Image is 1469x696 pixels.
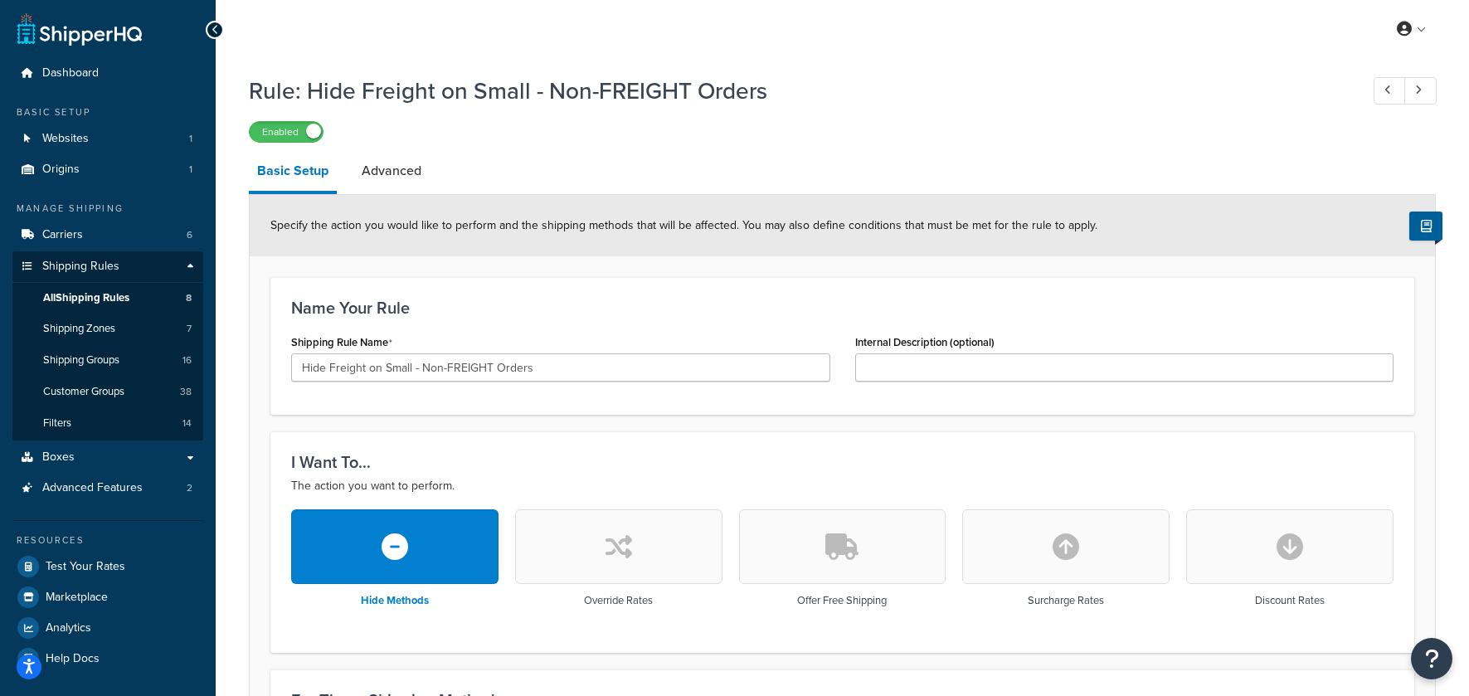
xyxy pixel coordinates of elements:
[12,473,203,504] a: Advanced Features2
[1255,595,1325,606] h3: Discount Rates
[46,652,100,666] span: Help Docs
[189,163,192,177] span: 1
[12,644,203,674] a: Help Docs
[12,220,203,251] li: Carriers
[1411,638,1452,679] button: Open Resource Center
[855,336,995,348] label: Internal Description (optional)
[249,75,1343,107] h1: Rule: Hide Freight on Small - Non-FREIGHT Orders
[12,154,203,185] li: Origins
[182,416,192,431] span: 14
[1409,212,1442,241] button: Show Help Docs
[46,560,125,574] span: Test Your Rates
[797,595,887,606] h3: Offer Free Shipping
[353,151,430,191] a: Advanced
[12,377,203,407] a: Customer Groups38
[43,291,129,305] span: All Shipping Rules
[187,322,192,336] span: 7
[12,345,203,376] li: Shipping Groups
[187,228,192,242] span: 6
[46,591,108,605] span: Marketplace
[12,124,203,154] a: Websites1
[12,552,203,582] a: Test Your Rates
[42,228,83,242] span: Carriers
[187,481,192,495] span: 2
[12,251,203,282] a: Shipping Rules
[12,314,203,344] li: Shipping Zones
[12,473,203,504] li: Advanced Features
[12,345,203,376] a: Shipping Groups16
[43,322,115,336] span: Shipping Zones
[1404,77,1437,105] a: Next Record
[42,260,119,274] span: Shipping Rules
[180,385,192,399] span: 38
[43,353,119,367] span: Shipping Groups
[12,251,203,440] li: Shipping Rules
[1028,595,1104,606] h3: Surcharge Rates
[249,151,337,194] a: Basic Setup
[250,122,323,142] label: Enabled
[12,408,203,439] a: Filters14
[361,595,429,606] h3: Hide Methods
[12,613,203,643] a: Analytics
[12,283,203,314] a: AllShipping Rules8
[1374,77,1406,105] a: Previous Record
[270,217,1097,234] span: Specify the action you would like to perform and the shipping methods that will be affected. You ...
[46,621,91,635] span: Analytics
[12,105,203,119] div: Basic Setup
[42,163,80,177] span: Origins
[12,58,203,89] a: Dashboard
[42,450,75,465] span: Boxes
[42,481,143,495] span: Advanced Features
[12,202,203,216] div: Manage Shipping
[12,533,203,548] div: Resources
[12,124,203,154] li: Websites
[12,154,203,185] a: Origins1
[43,385,124,399] span: Customer Groups
[186,291,192,305] span: 8
[584,595,653,606] h3: Override Rates
[291,453,1394,471] h3: I Want To...
[291,336,392,349] label: Shipping Rule Name
[12,408,203,439] li: Filters
[189,132,192,146] span: 1
[12,220,203,251] a: Carriers6
[12,442,203,473] a: Boxes
[12,377,203,407] li: Customer Groups
[12,582,203,612] a: Marketplace
[43,416,71,431] span: Filters
[42,66,99,80] span: Dashboard
[182,353,192,367] span: 16
[291,476,1394,496] p: The action you want to perform.
[291,299,1394,317] h3: Name Your Rule
[12,314,203,344] a: Shipping Zones7
[42,132,89,146] span: Websites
